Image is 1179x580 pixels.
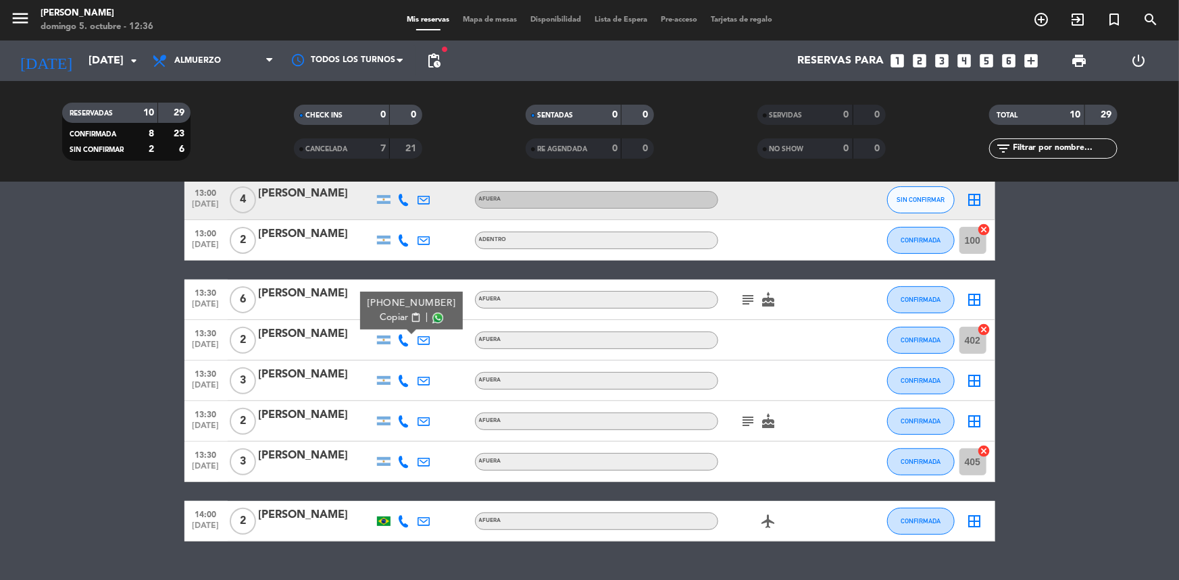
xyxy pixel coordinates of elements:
[410,313,420,323] span: content_paste
[479,337,501,342] span: AFUERA
[967,192,983,208] i: border_all
[1022,52,1040,70] i: add_box
[380,144,386,153] strong: 7
[761,292,777,308] i: cake
[230,408,256,435] span: 2
[479,296,501,302] span: AFUERA
[844,144,849,153] strong: 0
[259,285,374,302] div: [PERSON_NAME]
[259,406,374,424] div: [PERSON_NAME]
[259,366,374,384] div: [PERSON_NAME]
[189,200,223,215] span: [DATE]
[259,447,374,465] div: [PERSON_NAME]
[479,418,501,423] span: AFUERA
[967,513,983,529] i: border_all
[10,8,30,33] button: menu
[1000,52,1018,70] i: looks_6
[967,413,983,429] i: border_all
[400,16,456,24] span: Mis reservas
[189,225,223,240] span: 13:00
[978,52,995,70] i: looks_5
[149,144,154,154] strong: 2
[174,108,187,117] strong: 29
[704,16,779,24] span: Tarjetas de regalo
[411,110,419,120] strong: 0
[41,20,153,34] div: domingo 5. octubre - 12:36
[761,513,777,529] i: airplanemode_active
[174,56,221,65] span: Almuerzo
[978,223,991,236] i: cancel
[189,421,223,437] span: [DATE]
[479,518,501,523] span: AFUERA
[612,110,618,120] strong: 0
[179,144,187,154] strong: 6
[189,325,223,340] span: 13:30
[741,413,757,429] i: subject
[654,16,704,24] span: Pre-acceso
[1070,11,1086,28] i: exit_to_app
[456,16,524,24] span: Mapa de mesas
[888,52,906,70] i: looks_one
[380,110,386,120] strong: 0
[230,508,256,535] span: 2
[933,52,951,70] i: looks_3
[1106,11,1122,28] i: turned_in_not
[996,140,1012,157] i: filter_list
[997,112,1018,119] span: TOTAL
[901,336,940,344] span: CONFIRMADA
[887,286,955,313] button: CONFIRMADA
[479,377,501,383] span: AFUERA
[874,110,882,120] strong: 0
[479,237,507,242] span: ADENTRO
[538,146,588,153] span: RE AGENDADA
[230,448,256,475] span: 3
[967,292,983,308] i: border_all
[770,146,804,153] span: NO SHOW
[887,448,955,475] button: CONFIRMADA
[1012,141,1117,156] input: Filtrar por nombre...
[1101,110,1114,120] strong: 29
[1109,41,1169,81] div: LOG OUT
[887,408,955,435] button: CONFIRMADA
[70,147,124,153] span: SIN CONFIRMAR
[955,52,973,70] i: looks_4
[70,110,114,117] span: RESERVADAS
[380,311,408,325] span: Copiar
[425,311,428,325] span: |
[901,458,940,465] span: CONFIRMADA
[844,110,849,120] strong: 0
[189,521,223,537] span: [DATE]
[901,377,940,384] span: CONFIRMADA
[1071,53,1087,69] span: print
[897,196,945,203] span: SIN CONFIRMAR
[189,506,223,521] span: 14:00
[643,110,651,120] strong: 0
[901,417,940,425] span: CONFIRMADA
[10,46,82,76] i: [DATE]
[149,129,154,138] strong: 8
[1070,110,1081,120] strong: 10
[189,284,223,300] span: 13:30
[126,53,142,69] i: arrow_drop_down
[588,16,654,24] span: Lista de Espera
[70,131,117,138] span: CONFIRMADA
[967,373,983,389] i: border_all
[761,413,777,429] i: cake
[174,129,187,138] strong: 23
[741,292,757,308] i: subject
[479,458,501,464] span: AFUERA
[911,52,928,70] i: looks_two
[189,240,223,256] span: [DATE]
[797,55,884,68] span: Reservas para
[887,508,955,535] button: CONFIRMADA
[230,367,256,394] span: 3
[524,16,588,24] span: Disponibilidad
[887,227,955,254] button: CONFIRMADA
[426,53,442,69] span: pending_actions
[978,444,991,458] i: cancel
[887,327,955,354] button: CONFIRMADA
[189,300,223,315] span: [DATE]
[405,144,419,153] strong: 21
[41,7,153,20] div: [PERSON_NAME]
[189,340,223,356] span: [DATE]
